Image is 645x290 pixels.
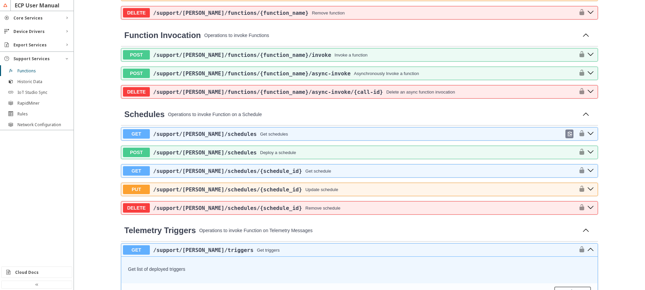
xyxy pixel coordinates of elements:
[124,31,201,40] a: Function Invocation
[153,70,351,77] span: /support /[PERSON_NAME] /functions /{function_name} /async-invoke
[153,149,257,156] span: /support /[PERSON_NAME] /schedules
[305,187,338,192] div: Update schedule
[199,228,577,233] p: Operations to invoke Function on Telemetry Messages
[123,87,575,97] button: DELETE/support/[PERSON_NAME]/functions/{function_name}/async-invoke/{call-id}Delete an async func...
[575,185,585,193] button: authorization button unlocked
[153,10,308,16] span: /support /[PERSON_NAME] /functions /{function_name}
[575,246,585,254] button: authorization button unlocked
[168,112,577,117] p: Operations to invoke Function on a Schedule
[123,245,150,255] span: GET
[123,129,564,139] button: GET/support/[PERSON_NAME]/schedulesGet schedules
[575,9,585,17] button: authorization button unlocked
[153,52,331,58] a: /support/[PERSON_NAME]/functions/{function_name}/invoke
[386,89,455,95] div: Delete an async function invocation
[575,51,585,59] button: authorization button unlocked
[123,8,150,17] span: DELETE
[128,266,591,272] p: Get list of deployed triggers
[585,167,596,175] button: get ​/support​/faas​/schedules​/{schedule_id}
[260,150,296,155] div: Deploy a schedule
[585,87,596,96] button: delete ​/support​/faas​/functions​/{function_name}​/async-invoke​/{call-id}
[305,206,340,211] div: Remove schedule
[585,246,596,254] button: get ​/support​/faas​/triggers
[585,185,596,194] button: put ​/support​/faas​/schedules​/{schedule_id}
[580,110,591,120] button: Collapse operation
[153,52,331,58] span: /support /[PERSON_NAME] /functions /{function_name} /invoke
[305,169,331,174] div: Get schedule
[153,205,302,211] span: /support /[PERSON_NAME] /schedules /{schedule_id}
[260,132,288,137] div: Get schedules
[575,148,585,156] button: authorization button unlocked
[153,89,383,95] a: /support/[PERSON_NAME]/functions/{function_name}/async-invoke/{call-id}
[257,248,280,253] div: Get triggers
[585,148,596,157] button: post ​/support​/faas​/schedules
[123,129,150,139] span: GET
[204,33,577,38] p: Operations to invoke Functions
[123,87,150,97] span: DELETE
[153,168,302,174] a: /support/[PERSON_NAME]/schedules/{schedule_id}
[575,88,585,96] button: authorization button unlocked
[585,69,596,78] button: post ​/support​/faas​/functions​/{function_name}​/async-invoke
[565,130,573,138] div: Copy to clipboard
[585,204,596,212] button: delete ​/support​/faas​/schedules​/{schedule_id}
[123,8,575,17] button: DELETE/support/[PERSON_NAME]/functions/{function_name}Remove function
[153,131,257,137] span: /support /[PERSON_NAME] /schedules
[575,204,585,212] button: authorization button unlocked
[312,10,345,15] div: Remove function
[575,130,585,138] button: authorization button unlocked
[153,131,257,137] a: /support/[PERSON_NAME]/schedules
[580,226,591,236] button: Collapse operation
[123,148,575,157] button: POST/support/[PERSON_NAME]/schedulesDeploy a schedule
[575,69,585,77] button: authorization button unlocked
[335,52,368,58] div: Invoke a function
[124,110,165,119] a: Schedules
[153,247,254,253] span: /support /[PERSON_NAME] /triggers
[123,203,150,213] span: DELETE
[575,167,585,175] button: authorization button unlocked
[123,185,150,194] span: PUT
[123,185,575,194] button: PUT/support/[PERSON_NAME]/schedules/{schedule_id}Update schedule
[153,149,257,156] a: /support/[PERSON_NAME]/schedules
[153,247,254,253] a: /support/[PERSON_NAME]/triggers
[123,245,575,255] button: GET/support/[PERSON_NAME]/triggersGet triggers
[153,70,351,77] a: /support/[PERSON_NAME]/functions/{function_name}/async-invoke
[153,205,302,211] a: /support/[PERSON_NAME]/schedules/{schedule_id}
[123,166,150,176] span: GET
[153,168,302,174] span: /support /[PERSON_NAME] /schedules /{schedule_id}
[123,69,575,78] button: POST/support/[PERSON_NAME]/functions/{function_name}/async-invokeAsynchronously Invoke a function
[123,69,150,78] span: POST
[580,31,591,41] button: Collapse operation
[153,186,302,193] span: /support /[PERSON_NAME] /schedules /{schedule_id}
[354,71,419,76] div: Asynchronously Invoke a function
[585,50,596,59] button: post ​/support​/faas​/functions​/{function_name}​/invoke
[124,226,196,235] a: Telemetry Triggers
[124,226,196,235] span: Telemetry Triggers
[123,203,575,213] button: DELETE/support/[PERSON_NAME]/schedules/{schedule_id}Remove schedule
[153,10,308,16] a: /support/[PERSON_NAME]/functions/{function_name}
[153,186,302,193] a: /support/[PERSON_NAME]/schedules/{schedule_id}
[123,50,150,60] span: POST
[585,130,596,138] button: get ​/support​/faas​/schedules
[585,8,596,17] button: delete ​/support​/faas​/functions​/{function_name}
[123,50,575,60] button: POST/support/[PERSON_NAME]/functions/{function_name}/invokeInvoke a function
[123,166,575,176] button: GET/support/[PERSON_NAME]/schedules/{schedule_id}Get schedule
[153,89,383,95] span: /support /[PERSON_NAME] /functions /{function_name} /async-invoke /{call-id}
[123,148,150,157] span: POST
